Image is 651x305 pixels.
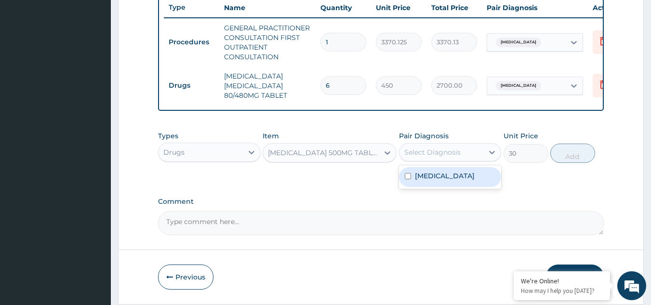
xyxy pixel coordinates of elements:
[219,18,316,66] td: GENERAL PRACTITIONER CONSULTATION FIRST OUTPATIENT CONSULTATION
[268,148,380,158] div: [MEDICAL_DATA] 500MG TABLET
[164,77,219,94] td: Drugs
[496,81,541,91] span: [MEDICAL_DATA]
[521,287,603,295] p: How may I help you today?
[504,131,538,141] label: Unit Price
[263,131,279,141] label: Item
[521,277,603,285] div: We're Online!
[158,5,181,28] div: Minimize live chat window
[550,144,595,163] button: Add
[415,171,475,181] label: [MEDICAL_DATA]
[158,132,178,140] label: Types
[5,203,184,237] textarea: Type your message and hit 'Enter'
[404,147,461,157] div: Select Diagnosis
[496,38,541,47] span: [MEDICAL_DATA]
[158,265,213,290] button: Previous
[163,147,185,157] div: Drugs
[18,48,39,72] img: d_794563401_company_1708531726252_794563401
[56,91,133,188] span: We're online!
[158,198,604,206] label: Comment
[219,66,316,105] td: [MEDICAL_DATA] [MEDICAL_DATA] 80/480MG TABLET
[164,33,219,51] td: Procedures
[546,265,604,290] button: Submit
[399,131,449,141] label: Pair Diagnosis
[50,54,162,66] div: Chat with us now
